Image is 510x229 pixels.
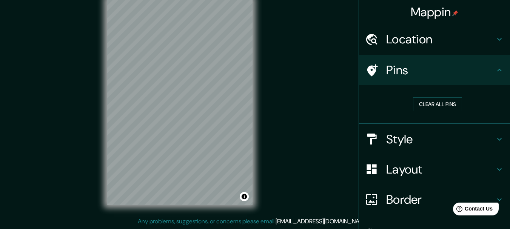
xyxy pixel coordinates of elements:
button: Toggle attribution [240,192,249,201]
div: Layout [359,154,510,184]
h4: Location [386,32,495,47]
h4: Style [386,132,495,147]
img: pin-icon.png [452,10,458,16]
div: Style [359,124,510,154]
a: [EMAIL_ADDRESS][DOMAIN_NAME] [276,217,369,225]
h4: Pins [386,63,495,78]
button: Clear all pins [413,97,462,111]
div: Border [359,184,510,215]
iframe: Help widget launcher [443,200,502,221]
div: Pins [359,55,510,85]
h4: Mappin [411,5,459,20]
h4: Layout [386,162,495,177]
p: Any problems, suggestions, or concerns please email . [138,217,370,226]
div: Location [359,24,510,54]
h4: Border [386,192,495,207]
